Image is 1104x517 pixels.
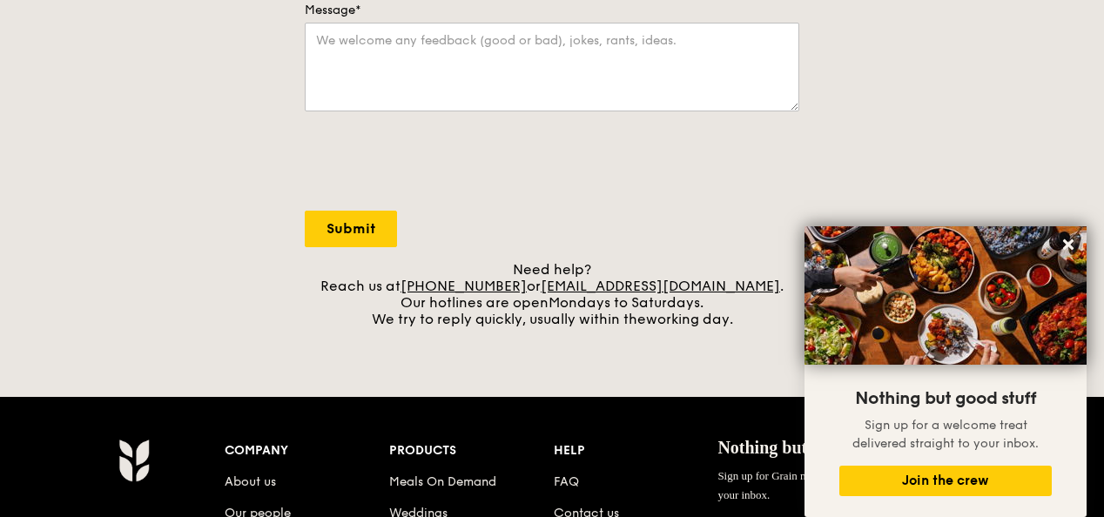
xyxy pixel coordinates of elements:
div: Need help? Reach us at or . Our hotlines are open We try to reply quickly, usually within the [305,261,799,327]
img: Grain [118,439,149,482]
a: FAQ [554,474,579,489]
img: DSC07876-Edit02-Large.jpeg [804,226,1087,365]
label: Message* [305,2,799,19]
div: Help [554,439,718,463]
span: Sign up for a welcome treat delivered straight to your inbox. [852,418,1039,451]
div: Company [225,439,389,463]
span: Nothing but good stuff [855,388,1036,409]
a: Meals On Demand [389,474,496,489]
button: Close [1054,231,1082,258]
span: Sign up for Grain mail and get a welcome treat delivered straight to your inbox. [717,469,1024,501]
span: Mondays to Saturdays. [549,294,703,311]
iframe: reCAPTCHA [305,129,569,197]
a: [PHONE_NUMBER] [401,278,527,294]
button: Join the crew [839,466,1052,496]
div: Products [389,439,554,463]
span: working day. [646,311,733,327]
input: Submit [305,211,397,247]
a: [EMAIL_ADDRESS][DOMAIN_NAME] [541,278,780,294]
a: About us [225,474,276,489]
span: Nothing but good stuff [717,438,885,457]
